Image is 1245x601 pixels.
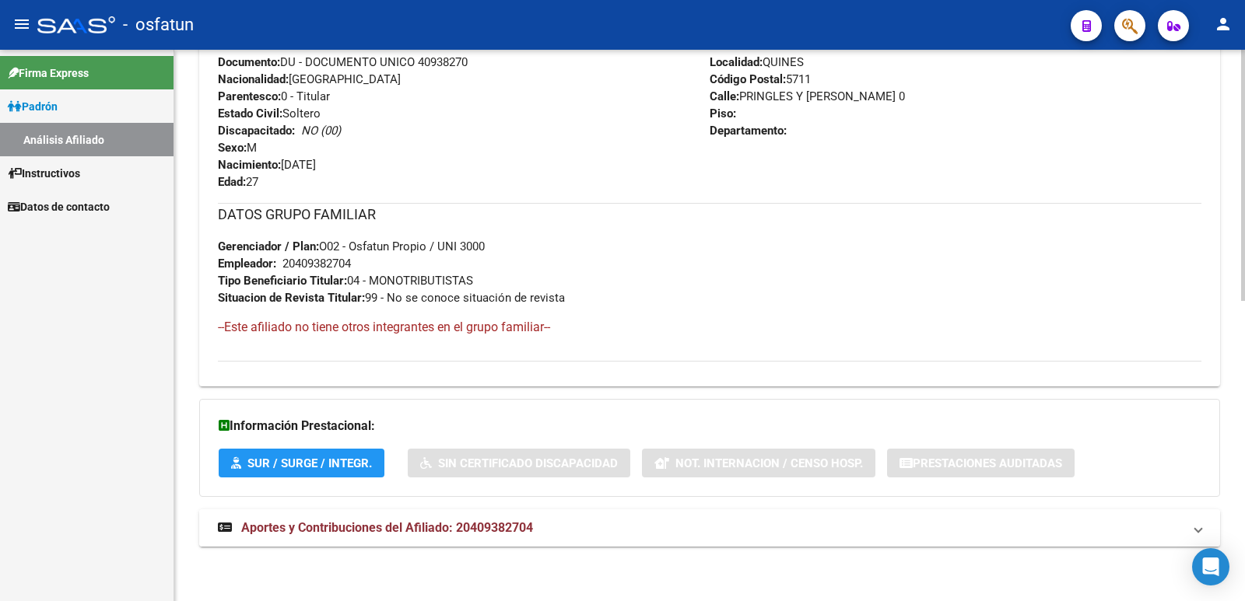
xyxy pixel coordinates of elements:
[710,55,763,69] strong: Localidad:
[218,239,319,253] strong: Gerenciador / Plan:
[218,55,280,69] strong: Documento:
[218,124,295,138] strong: Discapacitado:
[887,449,1075,477] button: Prestaciones Auditadas
[218,257,276,271] strong: Empleador:
[913,456,1062,470] span: Prestaciones Auditadas
[218,175,258,189] span: 27
[218,175,246,189] strong: Edad:
[438,456,618,470] span: Sin Certificado Discapacidad
[710,55,804,69] span: QUINES
[8,165,80,182] span: Instructivos
[241,520,533,535] span: Aportes y Contribuciones del Afiliado: 20409382704
[218,291,365,305] strong: Situacion de Revista Titular:
[218,141,257,155] span: M
[710,124,787,138] strong: Departamento:
[8,65,89,82] span: Firma Express
[710,72,786,86] strong: Código Postal:
[218,274,347,288] strong: Tipo Beneficiario Titular:
[218,158,281,172] strong: Nacimiento:
[218,72,289,86] strong: Nacionalidad:
[1214,15,1233,33] mat-icon: person
[218,291,565,305] span: 99 - No se conoce situación de revista
[218,55,468,69] span: DU - DOCUMENTO UNICO 40938270
[218,319,1201,336] h4: --Este afiliado no tiene otros integrantes en el grupo familiar--
[675,456,863,470] span: Not. Internacion / Censo Hosp.
[710,38,763,52] strong: Provincia:
[218,107,282,121] strong: Estado Civil:
[247,456,372,470] span: SUR / SURGE / INTEGR.
[282,255,351,272] div: 20409382704
[123,8,194,42] span: - osfatun
[218,274,473,288] span: 04 - MONOTRIBUTISTAS
[218,141,247,155] strong: Sexo:
[408,449,630,477] button: Sin Certificado Discapacidad
[218,38,314,52] span: 20409382704
[218,72,401,86] span: [GEOGRAPHIC_DATA]
[218,89,281,103] strong: Parentesco:
[218,107,321,121] span: Soltero
[218,38,246,52] strong: CUIL:
[12,15,31,33] mat-icon: menu
[710,38,807,52] span: San Luis
[710,72,811,86] span: 5711
[218,204,1201,225] h3: DATOS GRUPO FAMILIAR
[8,98,58,115] span: Padrón
[8,198,110,215] span: Datos de contacto
[710,107,736,121] strong: Piso:
[219,449,384,477] button: SUR / SURGE / INTEGR.
[710,89,905,103] span: PRINGLES Y [PERSON_NAME] 0
[1192,548,1229,585] div: Open Intercom Messenger
[218,239,485,253] span: O02 - Osfatun Propio / UNI 3000
[199,509,1220,547] mat-expansion-panel-header: Aportes y Contribuciones del Afiliado: 20409382704
[218,158,316,172] span: [DATE]
[218,89,330,103] span: 0 - Titular
[301,124,341,138] i: NO (00)
[710,89,739,103] strong: Calle:
[219,415,1201,437] h3: Información Prestacional:
[642,449,875,477] button: Not. Internacion / Censo Hosp.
